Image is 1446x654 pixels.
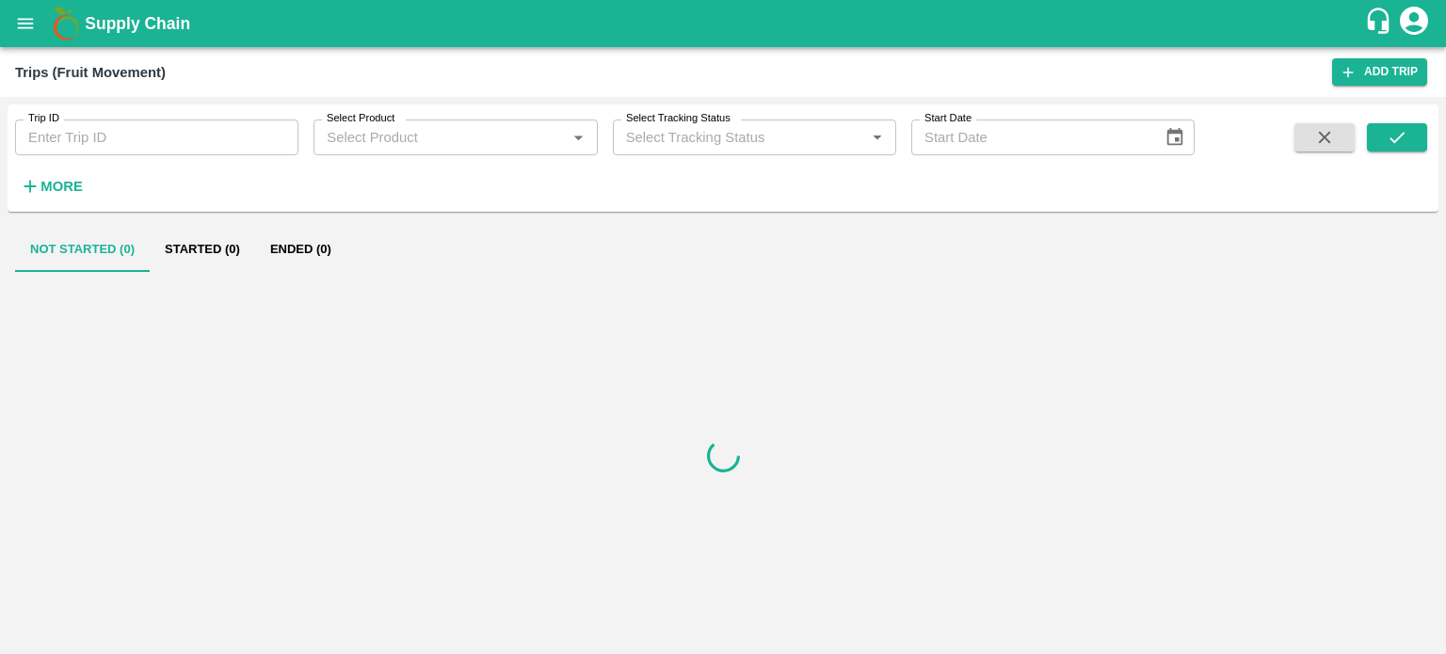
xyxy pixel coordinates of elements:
input: Select Tracking Status [619,125,835,150]
div: customer-support [1364,7,1397,40]
button: Not Started (0) [15,227,150,272]
button: Open [865,125,890,150]
div: account of current user [1397,4,1431,43]
input: Start Date [911,120,1149,155]
button: More [15,170,88,202]
button: Ended (0) [255,227,346,272]
label: Trip ID [28,111,59,126]
button: open drawer [4,2,47,45]
a: Supply Chain [85,10,1364,37]
div: Trips (Fruit Movement) [15,60,166,85]
input: Enter Trip ID [15,120,298,155]
button: Choose date [1157,120,1193,155]
button: Started (0) [150,227,255,272]
label: Select Product [327,111,394,126]
button: Open [566,125,590,150]
img: logo [47,5,85,42]
b: Supply Chain [85,14,190,33]
strong: More [40,179,83,194]
label: Select Tracking Status [626,111,731,126]
input: Select Product [319,125,560,150]
label: Start Date [924,111,972,126]
a: Add Trip [1332,58,1427,86]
